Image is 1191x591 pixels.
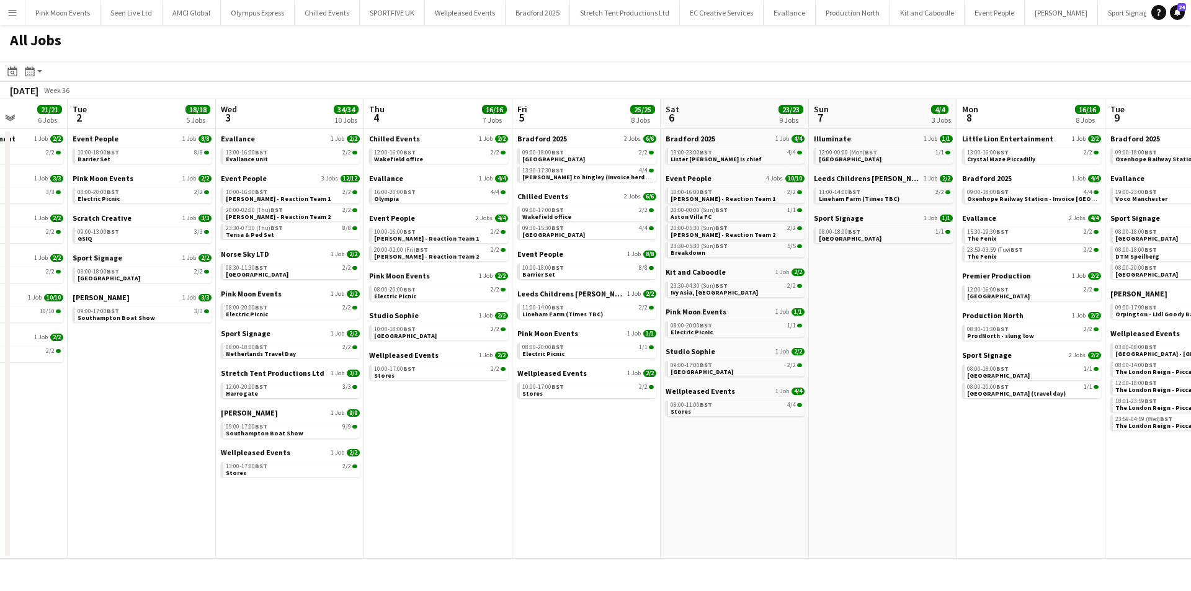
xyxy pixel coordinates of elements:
button: EC Creative Services [680,1,764,25]
button: [PERSON_NAME] [1025,1,1098,25]
button: Chilled Events [295,1,360,25]
div: [DATE] [10,84,38,97]
button: Olympus Express [221,1,295,25]
button: AMCI Global [163,1,221,25]
button: Event People [965,1,1025,25]
a: 24 [1170,5,1185,20]
button: Production North [816,1,890,25]
button: SPORTFIVE UK [360,1,425,25]
button: Evallance [764,1,816,25]
button: Bradford 2025 [506,1,570,25]
button: Pink Moon Events [25,1,100,25]
button: Kit and Caboodle [890,1,965,25]
button: Wellpleased Events [425,1,506,25]
button: Sport Signage [1098,1,1161,25]
span: Week 36 [41,86,72,95]
button: Stretch Tent Productions Ltd [570,1,680,25]
button: Seen Live Ltd [100,1,163,25]
span: 24 [1177,3,1186,11]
